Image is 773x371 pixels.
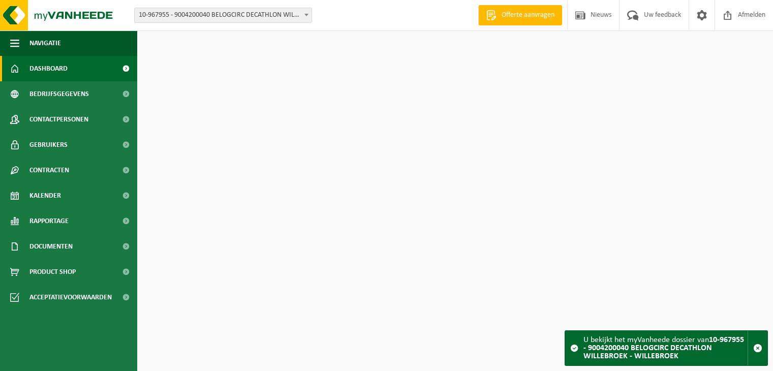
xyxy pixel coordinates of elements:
span: Documenten [29,234,73,259]
div: U bekijkt het myVanheede dossier van [583,331,748,365]
span: Kalender [29,183,61,208]
strong: 10-967955 - 9004200040 BELOGCIRC DECATHLON WILLEBROEK - WILLEBROEK [583,336,744,360]
span: Contactpersonen [29,107,88,132]
span: 10-967955 - 9004200040 BELOGCIRC DECATHLON WILLEBROEK - WILLEBROEK [134,8,312,23]
span: Gebruikers [29,132,68,158]
span: Product Shop [29,259,76,285]
span: Contracten [29,158,69,183]
a: Offerte aanvragen [478,5,562,25]
span: Rapportage [29,208,69,234]
span: Dashboard [29,56,68,81]
span: Navigatie [29,30,61,56]
span: Bedrijfsgegevens [29,81,89,107]
span: Offerte aanvragen [499,10,557,20]
span: 10-967955 - 9004200040 BELOGCIRC DECATHLON WILLEBROEK - WILLEBROEK [135,8,312,22]
span: Acceptatievoorwaarden [29,285,112,310]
